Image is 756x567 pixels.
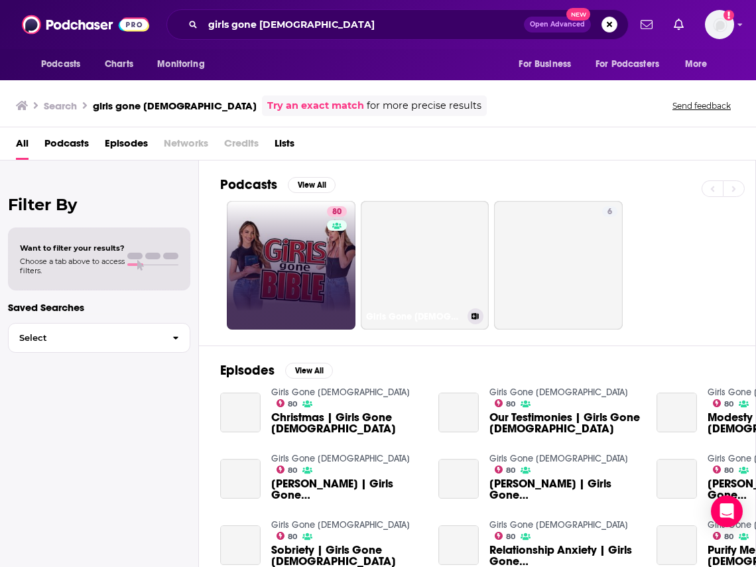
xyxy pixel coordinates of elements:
a: Relationship Anxiety | Girls Gone Bible [438,525,479,566]
button: View All [285,363,333,379]
button: Send feedback [668,100,735,111]
span: Christmas | Girls Gone [DEMOGRAPHIC_DATA] [271,412,422,434]
a: Socrates Charos | Girls Gone Bible [220,459,261,499]
a: Episodes [105,133,148,160]
span: Want to filter your results? [20,243,125,253]
span: [PERSON_NAME] | Girls Gone [DEMOGRAPHIC_DATA] [489,478,641,501]
a: Girls Gone Bible [489,519,628,531]
span: 80 [724,468,733,473]
a: 80 [227,201,355,330]
a: 80 [327,206,347,217]
h3: Search [44,99,77,112]
a: Lists [275,133,294,160]
a: 80 [495,399,516,407]
a: Show notifications dropdown [668,13,689,36]
button: Open AdvancedNew [524,17,591,32]
span: Networks [164,133,208,160]
span: 6 [607,206,612,219]
span: 80 [288,401,297,407]
span: Open Advanced [530,21,585,28]
span: Choose a tab above to access filters. [20,257,125,275]
a: Girls Gone Bible [489,453,628,464]
span: Select [9,334,162,342]
span: 80 [724,401,733,407]
div: Search podcasts, credits, & more... [166,9,629,40]
input: Search podcasts, credits, & more... [203,14,524,35]
a: Purify Me | Girls Gone Bible [657,525,697,566]
button: open menu [587,52,678,77]
span: for more precise results [367,98,481,113]
h2: Episodes [220,362,275,379]
a: 80 [713,532,734,540]
button: open menu [32,52,97,77]
p: Saved Searches [8,301,190,314]
button: View All [288,177,336,193]
a: Socrates Charos | Girls Gone Bible [271,478,422,501]
a: Try an exact match [267,98,364,113]
button: open menu [676,52,724,77]
svg: Add a profile image [724,10,734,21]
img: Podchaser - Follow, Share and Rate Podcasts [22,12,149,37]
button: open menu [509,52,588,77]
span: 80 [506,468,515,473]
span: New [566,8,590,21]
h2: Podcasts [220,176,277,193]
span: 80 [288,468,297,473]
a: Bryce Crawford | Girls Gone Bible [489,478,641,501]
span: Sobriety | Girls Gone [DEMOGRAPHIC_DATA] [271,544,422,567]
span: 80 [288,534,297,540]
a: 80 [713,466,734,473]
span: Charts [105,55,133,74]
a: 80 [277,399,298,407]
a: Our Testimonies | Girls Gone Bible [438,393,479,433]
a: Christmas | Girls Gone Bible [271,412,422,434]
span: For Business [519,55,571,74]
span: Logged in as shcarlos [705,10,734,39]
h3: Girls Gone [DEMOGRAPHIC_DATA] [366,311,462,322]
a: 80 [713,399,734,407]
span: 80 [506,534,515,540]
button: Show profile menu [705,10,734,39]
span: 80 [332,206,342,219]
a: Girls Gone Bible [271,387,410,398]
a: 80 [495,532,516,540]
h2: Filter By [8,195,190,214]
span: 80 [506,401,515,407]
a: Show notifications dropdown [635,13,658,36]
a: EpisodesView All [220,362,333,379]
a: Bryce Crawford | Girls Gone Bible [657,459,697,499]
span: Our Testimonies | Girls Gone [DEMOGRAPHIC_DATA] [489,412,641,434]
a: 6 [494,201,623,330]
a: Podcasts [44,133,89,160]
button: Select [8,323,190,353]
a: Girls Gone Bible [271,519,410,531]
a: Modesty | Girls Gone Bible [657,393,697,433]
a: 80 [495,466,516,473]
button: open menu [148,52,221,77]
span: 80 [724,534,733,540]
a: 6 [602,206,617,217]
span: [PERSON_NAME] | Girls Gone [DEMOGRAPHIC_DATA] [271,478,422,501]
span: Relationship Anxiety | Girls Gone [DEMOGRAPHIC_DATA] [489,544,641,567]
a: Charts [96,52,141,77]
a: Girls Gone Bible [271,453,410,464]
a: Girls Gone Bible [489,387,628,398]
a: 80 [277,532,298,540]
a: All [16,133,29,160]
h3: girls gone [DEMOGRAPHIC_DATA] [93,99,257,112]
span: More [685,55,708,74]
span: For Podcasters [596,55,659,74]
a: Christmas | Girls Gone Bible [220,393,261,433]
a: Girls Gone [DEMOGRAPHIC_DATA] [361,201,489,330]
a: Our Testimonies | Girls Gone Bible [489,412,641,434]
a: Relationship Anxiety | Girls Gone Bible [489,544,641,567]
a: Sobriety | Girls Gone Bible [220,525,261,566]
a: Sobriety | Girls Gone Bible [271,544,422,567]
div: Open Intercom Messenger [711,495,743,527]
a: Bryce Crawford | Girls Gone Bible [438,459,479,499]
img: User Profile [705,10,734,39]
